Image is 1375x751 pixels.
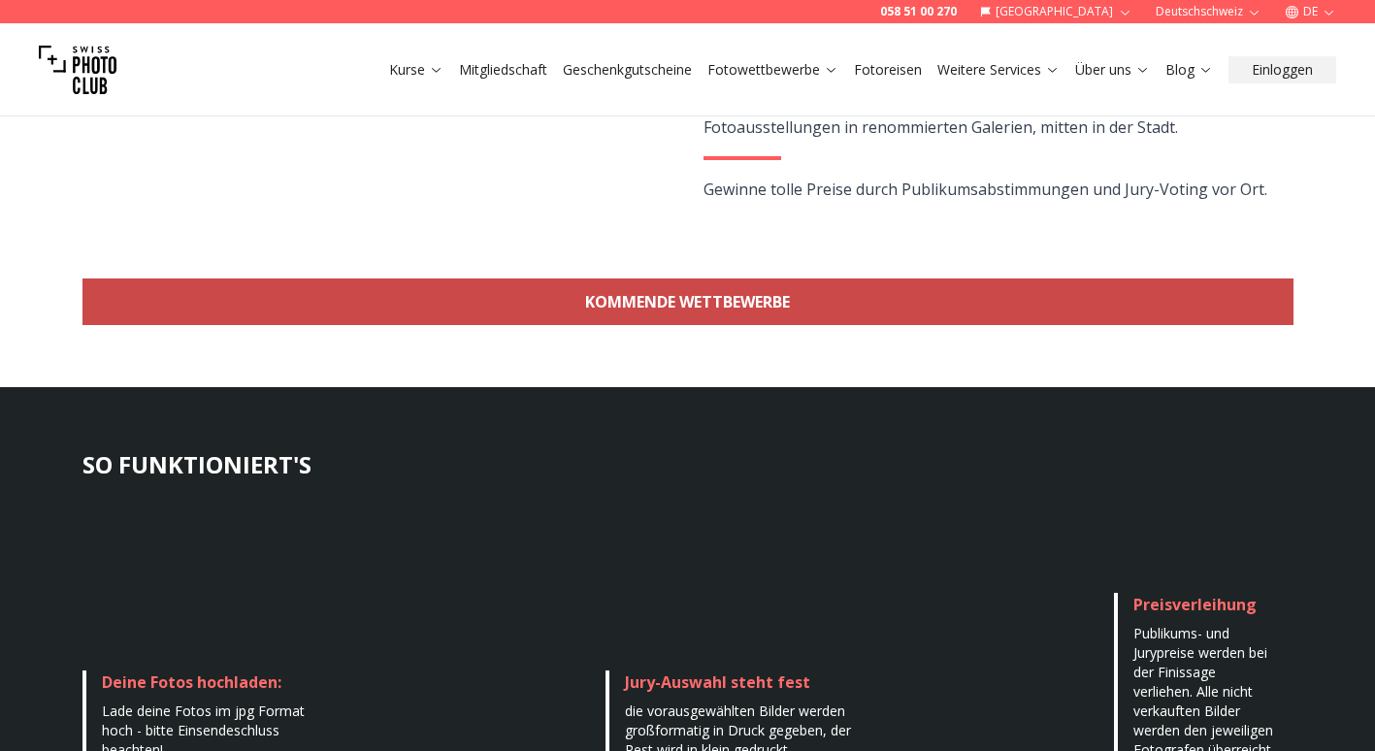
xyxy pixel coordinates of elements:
a: Mitgliedschaft [459,60,547,80]
button: Einloggen [1228,56,1336,83]
button: Geschenkgutscheine [555,56,700,83]
a: Fotoreisen [854,60,922,80]
button: Fotoreisen [846,56,930,83]
a: Fotowettbewerbe [707,60,838,80]
a: Über uns [1075,60,1150,80]
button: Über uns [1067,56,1158,83]
a: Weitere Services [937,60,1060,80]
a: Kurse [389,60,443,80]
img: Swiss photo club [39,31,116,109]
button: Kurse [381,56,451,83]
span: Fotoausstellungen in renommierten Galerien, mitten in der Stadt. [704,116,1178,138]
button: Mitgliedschaft [451,56,555,83]
span: Preisverleihung [1133,594,1257,615]
a: 058 51 00 270 [880,4,957,19]
div: Deine Fotos hochladen: [102,670,320,694]
span: Jury-Auswahl steht fest [625,671,810,693]
a: KOMMENDE WETTBEWERBE [82,278,1293,325]
button: Blog [1158,56,1221,83]
button: Fotowettbewerbe [700,56,846,83]
h3: SO FUNKTIONIERT'S [82,449,1293,480]
a: Blog [1165,60,1213,80]
span: Gewinne tolle Preise durch Publikumsabstimmungen und Jury-Voting vor Ort. [704,179,1267,200]
button: Weitere Services [930,56,1067,83]
a: Geschenkgutscheine [563,60,692,80]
